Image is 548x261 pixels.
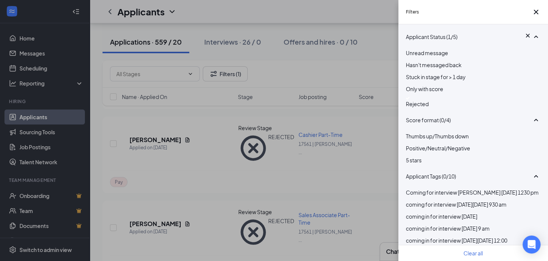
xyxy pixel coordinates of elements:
span: Only with score [406,85,443,92]
svg: Cross [524,32,532,39]
div: Open Intercom Messenger [523,235,541,253]
span: Coming for interview [PERSON_NAME] [DATE] 1230 pm [406,189,539,196]
span: Thumbs up/Thumbs down [406,133,469,139]
span: Applicant Status (1/5) [406,33,457,41]
h5: Filters [406,9,419,15]
span: coming in for interview [DATE] [406,213,477,220]
span: Hasn't messaged back [406,61,462,68]
button: Clear all [463,249,483,257]
span: coming in for interview [DATE] 9 am [406,225,490,232]
span: Score format (0/4) [406,116,451,124]
svg: SmallChevronUp [532,115,541,124]
img: checkbox [406,97,410,100]
svg: SmallChevronUp [532,32,541,41]
span: Unread message [406,49,448,56]
span: Applicant Tags (0/10) [406,172,456,180]
span: coming for interview [DATE][DATE] 930 am [406,201,506,208]
svg: SmallChevronUp [532,172,541,181]
span: Stuck in stage for > 1 day [406,73,466,80]
span: Rejected [406,100,429,107]
span: coming in for interview [DATE][DATE] 12:00 [406,237,507,244]
span: Positive/Neutral/Negative [406,145,470,151]
svg: Cross [532,7,541,16]
span: 5 stars [406,157,422,163]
